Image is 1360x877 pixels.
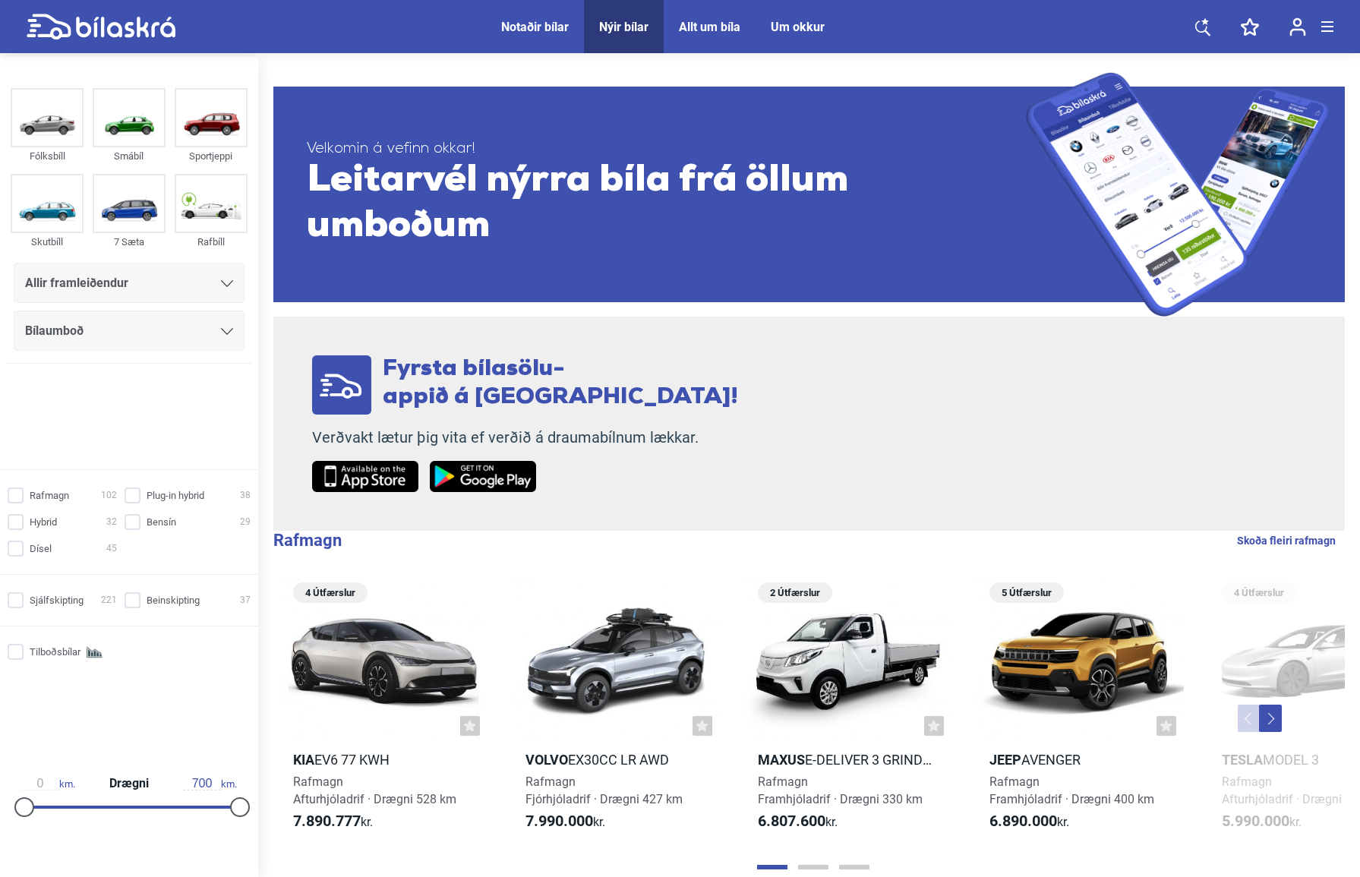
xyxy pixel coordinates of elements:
[512,751,720,768] h2: EX30CC LR AWD
[307,159,1026,250] span: Leitarvél nýrra bíla frá öllum umboðum
[757,865,787,869] button: Page 1
[1238,705,1261,732] button: Previous
[30,487,69,503] span: Rafmagn
[25,320,84,342] span: Bílaumboð
[525,774,683,806] span: Rafmagn Fjórhjóladrif · Drægni 427 km
[1222,812,1302,831] span: kr.
[1229,582,1289,603] span: 4 Útfærslur
[771,20,825,34] a: Um okkur
[758,812,838,831] span: kr.
[25,273,128,294] span: Allir framleiðendur
[307,140,1026,159] span: Velkomin á vefinn okkar!
[273,72,1345,317] a: Velkomin á vefinn okkar!Leitarvél nýrra bíla frá öllum umboðum
[1222,812,1289,830] b: 5.990.000
[106,541,117,557] span: 45
[976,577,1184,844] a: 5 ÚtfærslurJeepAvengerRafmagnFramhjóladrif · Drægni 400 km6.890.000kr.
[512,577,720,844] a: VolvoEX30CC LR AWDRafmagnFjórhjóladrif · Drægni 427 km7.990.000kr.
[976,751,1184,768] h2: Avenger
[798,865,828,869] button: Page 2
[989,774,1154,806] span: Rafmagn Framhjóladrif · Drægni 400 km
[1237,531,1336,550] a: Skoða fleiri rafmagn
[101,592,117,608] span: 221
[383,358,738,409] span: Fyrsta bílasölu- appið á [GEOGRAPHIC_DATA]!
[175,233,248,251] div: Rafbíll
[240,487,251,503] span: 38
[301,582,360,603] span: 4 Útfærslur
[240,592,251,608] span: 37
[293,812,373,831] span: kr.
[93,147,166,165] div: Smábíl
[989,812,1057,830] b: 6.890.000
[93,233,166,251] div: 7 Sæta
[21,777,75,790] span: km.
[293,774,456,806] span: Rafmagn Afturhjóladrif · Drægni 528 km
[525,752,568,768] b: Volvo
[758,752,805,768] b: Maxus
[30,644,80,660] span: Tilboðsbílar
[279,751,488,768] h2: EV6 77 kWh
[293,812,361,830] b: 7.890.777
[997,582,1056,603] span: 5 Útfærslur
[599,20,648,34] a: Nýir bílar
[1289,17,1306,36] img: user-login.svg
[765,582,825,603] span: 2 Útfærslur
[525,812,593,830] b: 7.990.000
[106,514,117,530] span: 32
[147,514,176,530] span: Bensín
[30,514,57,530] span: Hybrid
[1259,705,1282,732] button: Next
[147,487,204,503] span: Plug-in hybrid
[525,812,605,831] span: kr.
[106,778,153,790] span: Drægni
[11,233,84,251] div: Skutbíll
[758,774,923,806] span: Rafmagn Framhjóladrif · Drægni 330 km
[273,531,342,550] b: Rafmagn
[147,592,200,608] span: Beinskipting
[101,487,117,503] span: 102
[1222,752,1263,768] b: Tesla
[293,752,314,768] b: Kia
[679,20,740,34] a: Allt um bíla
[30,541,52,557] span: Dísel
[744,577,952,844] a: 2 ÚtfærslurMaxuse-Deliver 3 grindarbíll LangurRafmagnFramhjóladrif · Drægni 330 km6.807.600kr.
[501,20,569,34] a: Notaðir bílar
[744,751,952,768] h2: e-Deliver 3 grindarbíll Langur
[183,777,237,790] span: km.
[989,752,1021,768] b: Jeep
[240,514,251,530] span: 29
[279,577,488,844] a: 4 ÚtfærslurKiaEV6 77 kWhRafmagnAfturhjóladrif · Drægni 528 km7.890.777kr.
[758,812,825,830] b: 6.807.600
[312,428,738,447] p: Verðvakt lætur þig vita ef verðið á draumabílnum lækkar.
[30,592,84,608] span: Sjálfskipting
[989,812,1069,831] span: kr.
[839,865,869,869] button: Page 3
[175,147,248,165] div: Sportjeppi
[11,147,84,165] div: Fólksbíll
